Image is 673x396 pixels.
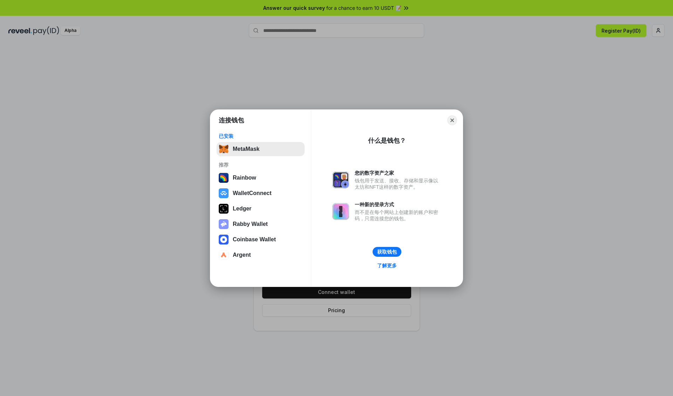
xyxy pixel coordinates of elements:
[217,171,305,185] button: Rainbow
[219,144,229,154] img: svg+xml,%3Csvg%20fill%3D%22none%22%20height%3D%2233%22%20viewBox%3D%220%200%2035%2033%22%20width%...
[217,233,305,247] button: Coinbase Wallet
[233,146,259,152] div: MetaMask
[447,115,457,125] button: Close
[219,116,244,125] h1: 连接钱包
[219,162,302,168] div: 推荐
[233,175,256,181] div: Rainbow
[368,136,406,145] div: 什么是钱包？
[219,133,302,139] div: 已安装
[332,172,349,188] img: svg+xml,%3Csvg%20xmlns%3D%22http%3A%2F%2Fwww.w3.org%2F2000%2Fsvg%22%20fill%3D%22none%22%20viewBox...
[217,142,305,156] button: MetaMask
[217,202,305,216] button: Ledger
[233,206,251,212] div: Ledger
[355,201,442,208] div: 一种新的登录方式
[219,204,229,214] img: svg+xml,%3Csvg%20xmlns%3D%22http%3A%2F%2Fwww.w3.org%2F2000%2Fsvg%22%20width%3D%2228%22%20height%3...
[219,188,229,198] img: svg+xml,%3Csvg%20width%3D%2228%22%20height%3D%2228%22%20viewBox%3D%220%200%2028%2028%22%20fill%3D...
[233,190,272,196] div: WalletConnect
[355,177,442,190] div: 钱包用于发送、接收、存储和显示像以太坊和NFT这样的数字资产。
[219,173,229,183] img: svg+xml,%3Csvg%20width%3D%22120%22%20height%3D%22120%22%20viewBox%3D%220%200%20120%20120%22%20fil...
[373,247,401,257] button: 获取钱包
[233,236,276,243] div: Coinbase Wallet
[355,170,442,176] div: 您的数字资产之家
[377,262,397,269] div: 了解更多
[233,221,268,227] div: Rabby Wallet
[233,252,251,258] div: Argent
[332,203,349,220] img: svg+xml,%3Csvg%20xmlns%3D%22http%3A%2F%2Fwww.w3.org%2F2000%2Fsvg%22%20fill%3D%22none%22%20viewBox...
[355,209,442,222] div: 而不是在每个网站上创建新的账户和密码，只需连接您的钱包。
[377,249,397,255] div: 获取钱包
[219,235,229,244] img: svg+xml,%3Csvg%20width%3D%2228%22%20height%3D%2228%22%20viewBox%3D%220%200%2028%2028%22%20fill%3D...
[219,250,229,260] img: svg+xml,%3Csvg%20width%3D%2228%22%20height%3D%2228%22%20viewBox%3D%220%200%2028%2028%22%20fill%3D...
[217,248,305,262] button: Argent
[219,219,229,229] img: svg+xml,%3Csvg%20xmlns%3D%22http%3A%2F%2Fwww.w3.org%2F2000%2Fsvg%22%20fill%3D%22none%22%20viewBox...
[217,186,305,200] button: WalletConnect
[373,261,401,270] a: 了解更多
[217,217,305,231] button: Rabby Wallet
